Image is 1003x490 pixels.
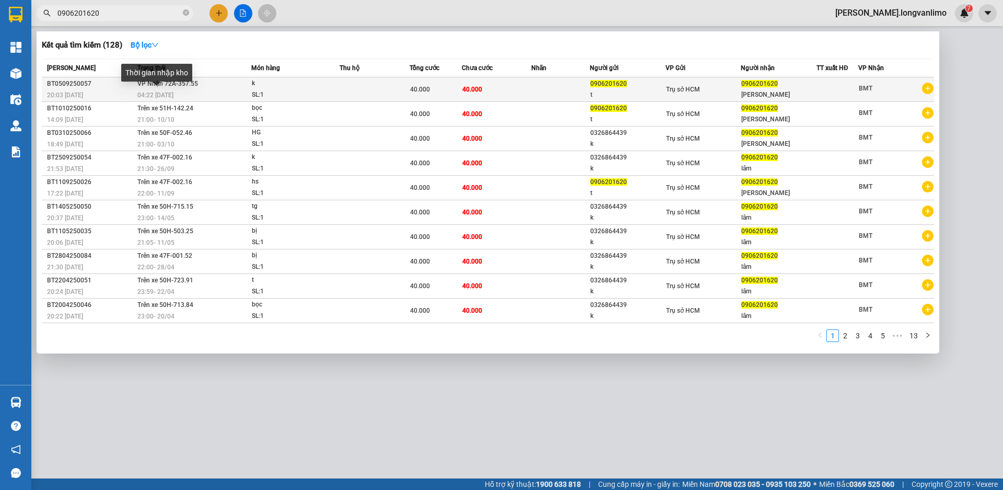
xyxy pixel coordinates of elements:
div: BT1105250035 [47,226,134,237]
div: HG [252,127,330,139]
div: SL: 1 [252,311,330,322]
div: hs [252,176,330,188]
span: BMT [859,183,872,190]
div: SL: 1 [252,237,330,248]
div: k [590,163,665,174]
span: 0906201620 [590,80,627,87]
span: 21:05 - 11/05 [137,239,174,246]
span: 23:59 - 22/04 [137,288,174,295]
div: k [590,212,665,223]
div: k [590,237,665,248]
span: 0906201620 [741,154,778,161]
div: SL: 1 [252,139,330,150]
span: Thu hộ [340,64,359,72]
div: t [590,188,665,199]
span: plus-circle [922,83,934,94]
span: close-circle [183,9,189,16]
img: warehouse-icon [10,120,21,131]
span: 21:00 - 10/10 [137,116,174,123]
span: Nhãn [531,64,546,72]
span: 23:00 - 20/04 [137,313,174,320]
img: warehouse-icon [10,68,21,79]
span: Trên xe 47F-001.52 [137,252,192,259]
img: warehouse-icon [10,397,21,408]
span: Trụ sở HCM [666,184,700,191]
span: Trụ sở HCM [666,233,700,241]
span: Trụ sở HCM [666,110,700,118]
div: [PERSON_NAME] [741,89,816,100]
div: BT2204250051 [47,275,134,286]
li: 3 [852,329,864,342]
div: bọc [252,299,330,311]
li: 4 [864,329,877,342]
span: 17:22 [DATE] [47,190,83,197]
span: BMT [859,208,872,215]
span: plus-circle [922,132,934,143]
span: 21:30 - 26/09 [137,165,174,173]
div: 0326864439 [590,201,665,212]
div: SL: 1 [252,163,330,175]
span: plus-circle [922,255,934,266]
li: 2 [839,329,852,342]
img: solution-icon [10,146,21,157]
span: 40.000 [462,110,482,118]
li: Next 5 Pages [889,329,906,342]
div: bị [252,225,330,237]
a: 2 [839,330,851,341]
span: plus-circle [922,107,934,119]
span: down [151,41,159,49]
div: BT0509250057 [47,78,134,89]
div: 0326864439 [590,275,665,286]
div: k [252,152,330,163]
div: 0326864439 [590,128,665,139]
span: 40.000 [410,110,430,118]
span: 21:30 [DATE] [47,264,83,271]
span: 40.000 [410,184,430,191]
div: 0326864439 [590,226,665,237]
span: left [817,332,823,338]
div: lâm [741,163,816,174]
div: 0326864439 [590,300,665,311]
span: 40.000 [462,209,482,216]
span: 0906201620 [741,203,778,210]
span: BMT [859,109,872,117]
span: Trụ sở HCM [666,209,700,216]
span: Chưa cước [462,64,493,72]
span: plus-circle [922,230,934,242]
a: 3 [852,330,864,341]
a: 13 [906,330,921,341]
div: 0326864439 [590,250,665,261]
div: [PERSON_NAME] [741,139,816,150]
span: 0906201620 [741,277,778,284]
div: SL: 1 [252,188,330,199]
span: BMT [859,257,872,264]
a: 5 [877,330,889,341]
span: VP Gửi [666,64,685,72]
span: 40.000 [462,282,482,290]
img: dashboard-icon [10,42,21,53]
span: Trên xe 50F-052.46 [137,129,192,136]
span: close-circle [183,8,189,18]
div: t [590,89,665,100]
span: message [11,468,21,478]
span: 22:00 - 28/04 [137,264,174,271]
div: BT2509250054 [47,152,134,163]
a: 4 [865,330,876,341]
span: plus-circle [922,156,934,168]
input: Tìm tên, số ĐT hoặc mã đơn [57,7,181,19]
button: right [922,329,934,342]
span: Người gửi [590,64,619,72]
span: 0906201620 [741,252,778,259]
li: Next Page [922,329,934,342]
span: Trụ sở HCM [666,258,700,265]
div: [PERSON_NAME] [741,188,816,199]
span: 40.000 [410,307,430,314]
span: Trên xe 51H-142.24 [137,105,193,112]
div: k [590,311,665,322]
div: lâm [741,212,816,223]
div: lâm [741,261,816,272]
span: Trên xe 50H-723.91 [137,277,193,284]
div: BT1109250026 [47,177,134,188]
span: 22:00 - 11/09 [137,190,174,197]
span: BMT [859,158,872,166]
